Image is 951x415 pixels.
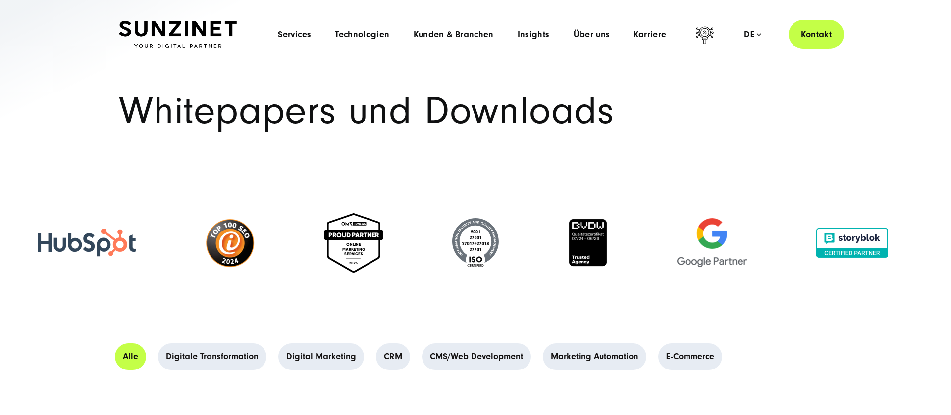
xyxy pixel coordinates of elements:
[789,20,844,49] a: Kontakt
[324,213,383,273] img: Online marketing services 2025 - Digital Agentur SUNZNET - OMR Proud Partner
[38,229,136,257] img: HubSpot - Digitalagentur SUNZINET
[518,30,550,40] a: Insights
[422,343,531,370] a: CMS/Web Development
[677,218,747,267] img: Google Partner Agentur - Digitalagentur für Digital Marketing und Strategie SUNZINET
[119,92,832,130] h1: Whitepapers und Downloads
[543,343,646,370] a: Marketing Automation
[634,30,666,40] a: Karriere
[658,343,722,370] a: E-Commerce
[452,218,499,268] img: ISO-Siegel - Digital Agentur SUNZINET
[376,343,410,370] a: CRM
[278,30,311,40] a: Services
[335,30,389,40] a: Technologien
[158,343,266,370] a: Digitale Transformation
[574,30,610,40] a: Über uns
[278,343,364,370] a: Digital Marketing
[816,228,888,258] img: Storyblok zertifiziert partner agentur SUNZINET - Storyblok agentur SUNZINET
[414,30,494,40] a: Kunden & Branchen
[119,21,237,48] img: SUNZINET Full Service Digital Agentur
[115,343,146,370] a: Alle
[568,218,608,267] img: BVDW Qualitätszertifikat - Digitalagentur SUNZINET
[744,30,761,40] div: de
[206,218,255,268] img: top-100-seo-2024-ibusiness-seo-agentur-SUNZINET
